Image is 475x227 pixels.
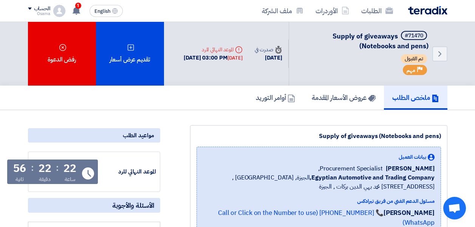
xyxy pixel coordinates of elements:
[384,208,435,218] strong: [PERSON_NAME]
[443,197,466,219] div: Open chat
[96,22,164,86] div: تقديم عرض أسعار
[298,31,429,51] h5: Supply of giveaways (Notebooks and pens)
[312,93,376,102] h5: عروض الأسعار المقدمة
[90,5,123,17] button: English
[15,175,24,183] div: ثانية
[248,86,303,110] a: أوامر التوريد
[309,173,434,182] b: Egyptian Automotive and Trading Company,
[309,2,355,20] a: الأوردرات
[65,175,76,183] div: ساعة
[392,93,439,102] h5: ملخص الطلب
[196,132,441,141] div: Supply of giveaways (Notebooks and pens)
[184,54,243,62] div: [DATE] 03:00 PM
[401,54,427,63] span: تم القبول
[227,54,243,62] div: [DATE]
[28,128,160,143] div: مواعيد الطلب
[333,31,429,51] span: Supply of giveaways (Notebooks and pens)
[184,46,243,54] div: الموعد النهائي للرد
[255,46,282,54] div: صدرت في
[303,86,384,110] a: عروض الأسعار المقدمة
[28,12,50,16] div: Osama
[399,153,426,161] span: بيانات العميل
[256,2,309,20] a: ملف الشركة
[63,163,76,174] div: 22
[203,173,435,191] span: الجيزة, [GEOGRAPHIC_DATA] ,[STREET_ADDRESS] محمد بهي الدين بركات , الجيزة
[34,6,50,12] div: الحساب
[13,163,26,174] div: 56
[39,163,51,174] div: 22
[256,93,295,102] h5: أوامر التوريد
[39,175,51,183] div: دقيقة
[405,33,423,38] div: #71470
[318,164,383,173] span: Procurement Specialist,
[408,6,447,15] img: Teradix logo
[407,67,415,74] span: مهم
[75,3,81,9] span: 1
[28,22,96,86] div: رفض الدعوة
[112,201,154,210] span: الأسئلة والأجوبة
[386,164,435,173] span: [PERSON_NAME]
[94,9,110,14] span: English
[384,86,447,110] a: ملخص الطلب
[255,54,282,62] div: [DATE]
[99,167,156,176] div: الموعد النهائي للرد
[53,5,65,17] img: profile_test.png
[203,197,435,205] div: مسئول الدعم الفني من فريق تيرادكس
[355,2,399,20] a: الطلبات
[31,161,34,175] div: :
[56,161,59,175] div: :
